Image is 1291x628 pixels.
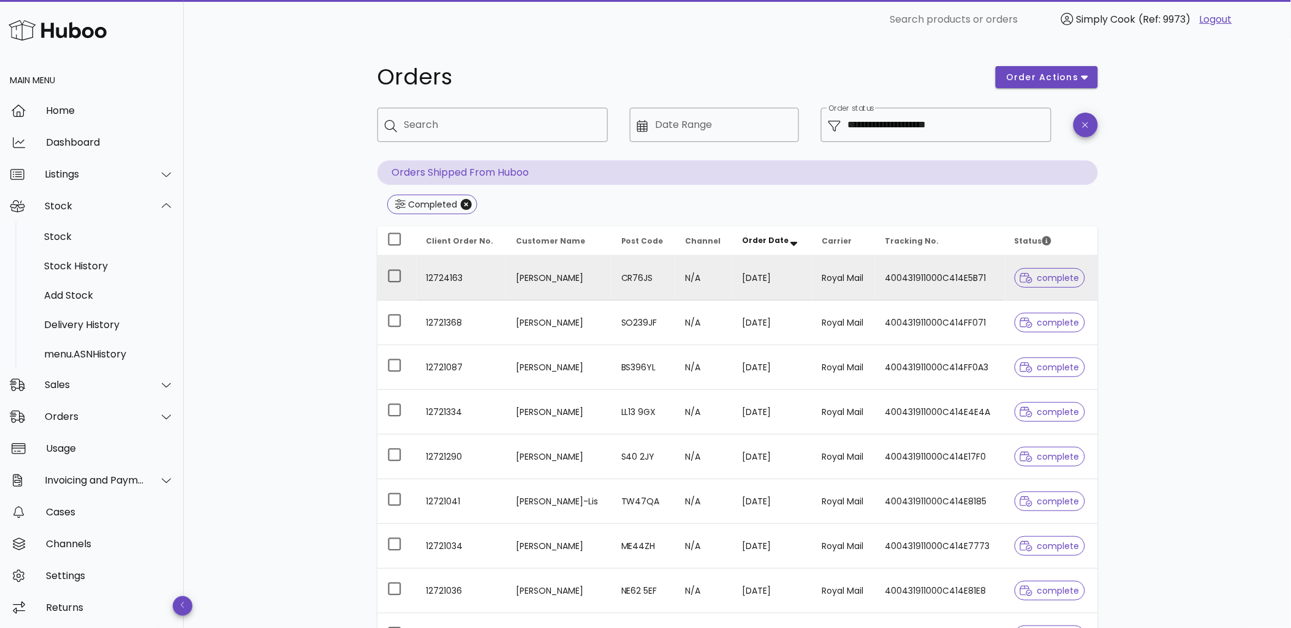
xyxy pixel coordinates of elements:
div: Invoicing and Payments [45,474,145,486]
td: N/A [675,345,732,390]
span: complete [1020,452,1080,461]
td: 400431911000C414E17F0 [876,435,1005,479]
td: NE62 5EF [611,569,675,613]
td: [DATE] [732,256,812,301]
td: 400431911000C414FF071 [876,301,1005,345]
th: Carrier [812,226,876,256]
div: Usage [46,443,174,454]
td: S40 2JY [611,435,675,479]
span: Channel [685,236,721,246]
div: Delivery History [44,319,174,331]
div: Channels [46,538,174,550]
td: N/A [675,301,732,345]
td: 400431911000C414FF0A3 [876,345,1005,390]
label: Order status [828,104,874,113]
p: Orders Shipped From Huboo [377,160,1098,185]
span: Carrier [822,236,852,246]
th: Customer Name [506,226,611,256]
td: [PERSON_NAME] [506,390,611,435]
div: Home [46,105,174,116]
th: Channel [675,226,732,256]
td: N/A [675,479,732,524]
td: Royal Mail [812,390,876,435]
div: Sales [45,379,145,391]
div: Listings [45,168,145,180]
span: Tracking No. [885,236,939,246]
td: [DATE] [732,524,812,569]
span: order actions [1005,71,1079,84]
td: [DATE] [732,435,812,479]
td: Royal Mail [812,301,876,345]
td: [PERSON_NAME] [506,569,611,613]
td: ME44ZH [611,524,675,569]
td: N/A [675,569,732,613]
th: Tracking No. [876,226,1005,256]
div: Add Stock [44,290,174,301]
th: Client Order No. [417,226,507,256]
span: complete [1020,408,1080,416]
td: LL13 9GX [611,390,675,435]
td: [PERSON_NAME] [506,345,611,390]
span: Simply Cook [1077,12,1136,26]
td: 12721087 [417,345,507,390]
a: Logout [1200,12,1232,27]
button: order actions [996,66,1097,88]
td: [DATE] [732,345,812,390]
td: 400431911000C414E5B71 [876,256,1005,301]
span: complete [1020,586,1080,595]
button: Close [461,199,472,210]
td: 400431911000C414E7773 [876,524,1005,569]
td: [PERSON_NAME] [506,435,611,479]
div: Stock [44,231,174,242]
h1: Orders [377,66,982,88]
td: [DATE] [732,390,812,435]
span: Order Date [742,235,789,245]
span: (Ref: 9973) [1139,12,1191,26]
td: CR76JS [611,256,675,301]
div: Stock [45,200,145,212]
span: complete [1020,497,1080,506]
td: N/A [675,524,732,569]
td: [PERSON_NAME] [506,301,611,345]
span: complete [1020,542,1080,550]
td: [PERSON_NAME] [506,256,611,301]
td: SO239JF [611,301,675,345]
td: [PERSON_NAME]-Lis [506,479,611,524]
div: Settings [46,570,174,581]
td: 400431911000C414E8185 [876,479,1005,524]
td: Royal Mail [812,256,876,301]
span: complete [1020,318,1080,327]
td: 12724163 [417,256,507,301]
td: 12721290 [417,435,507,479]
div: Dashboard [46,136,174,148]
td: 400431911000C414E81E8 [876,569,1005,613]
td: 12721334 [417,390,507,435]
th: Post Code [611,226,675,256]
td: Royal Mail [812,569,876,613]
span: complete [1020,363,1080,372]
td: [PERSON_NAME] [506,524,611,569]
td: [DATE] [732,479,812,524]
td: 12721034 [417,524,507,569]
td: Royal Mail [812,524,876,569]
td: N/A [675,256,732,301]
span: Post Code [621,236,664,246]
span: Customer Name [516,236,585,246]
span: complete [1020,274,1080,282]
td: N/A [675,390,732,435]
th: Status [1005,226,1098,256]
td: Royal Mail [812,479,876,524]
td: N/A [675,435,732,479]
td: 400431911000C414E4E4A [876,390,1005,435]
td: 12721041 [417,479,507,524]
span: Status [1015,236,1051,246]
div: Cases [46,506,174,518]
td: Royal Mail [812,435,876,479]
td: TW47QA [611,479,675,524]
div: Returns [46,602,174,613]
span: Client Order No. [426,236,494,246]
td: Royal Mail [812,345,876,390]
td: [DATE] [732,301,812,345]
td: BS396YL [611,345,675,390]
td: [DATE] [732,569,812,613]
